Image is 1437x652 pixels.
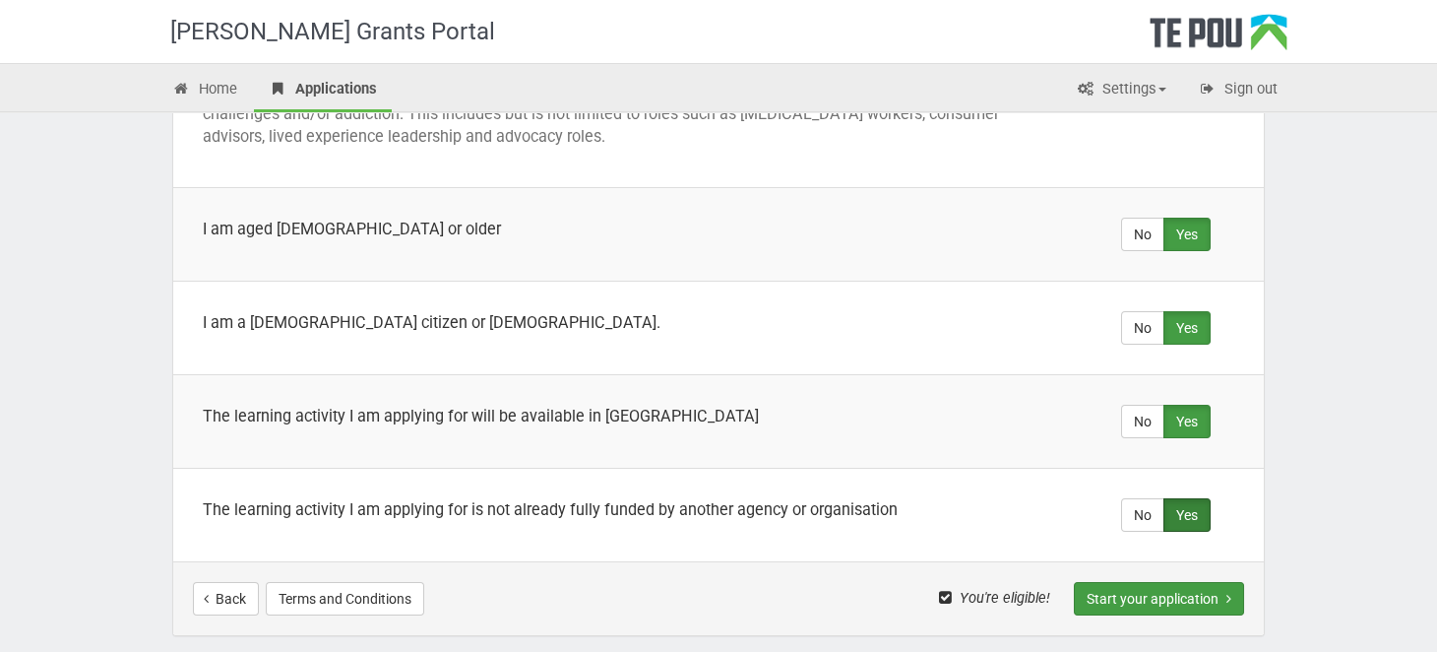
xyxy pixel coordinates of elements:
label: No [1121,498,1164,532]
span: You're eligible! [939,589,1070,607]
button: Start your application [1074,582,1244,616]
button: Terms and Conditions [266,582,424,616]
div: Te Pou Logo [1150,14,1287,63]
div: I am a [DEMOGRAPHIC_DATA] citizen or [DEMOGRAPHIC_DATA]. [203,311,1037,334]
label: No [1121,218,1164,251]
div: The learning activity I am applying for is not already fully funded by another agency or organisa... [203,498,1037,521]
label: Yes [1163,498,1211,532]
label: Yes [1163,311,1211,345]
label: No [1121,311,1164,345]
label: No [1121,405,1164,438]
div: The learning activity I am applying for will be available in [GEOGRAPHIC_DATA] [203,405,1037,427]
a: Home [157,69,252,112]
label: Yes [1163,405,1211,438]
a: Applications [254,69,392,112]
a: Back [193,582,259,616]
label: Yes [1163,218,1211,251]
a: Sign out [1183,69,1292,112]
a: Settings [1061,69,1181,112]
div: I am aged [DEMOGRAPHIC_DATA] or older [203,218,1037,240]
p: CPSLE worker is defined as: An individual working in a role that requires personal lived experien... [203,80,1037,148]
